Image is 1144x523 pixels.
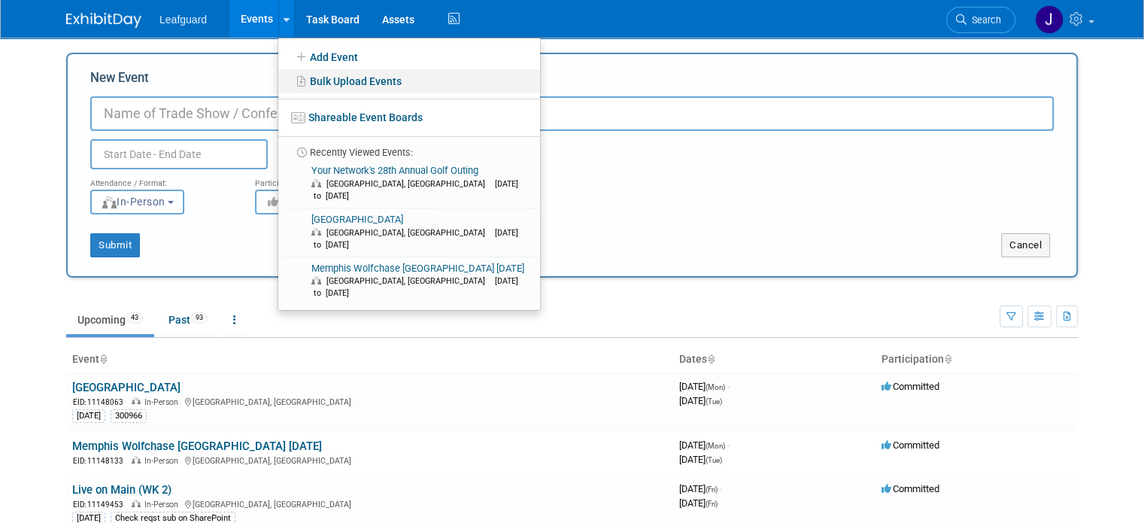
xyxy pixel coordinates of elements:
div: [GEOGRAPHIC_DATA], [GEOGRAPHIC_DATA] [72,454,667,467]
a: Add Event [278,44,540,69]
th: Dates [673,347,875,372]
button: Submit [90,233,140,257]
a: Sort by Participation Type [944,353,951,365]
span: [DATE] [679,454,722,465]
span: (Mon) [706,383,725,391]
span: (Mon) [706,442,725,450]
a: Memphis Wolfchase [GEOGRAPHIC_DATA] [DATE] [GEOGRAPHIC_DATA], [GEOGRAPHIC_DATA] [DATE] to [DATE] [283,257,534,306]
div: [GEOGRAPHIC_DATA], [GEOGRAPHIC_DATA] [72,497,667,510]
a: Memphis Wolfchase [GEOGRAPHIC_DATA] [DATE] [72,439,322,453]
span: [DATE] [679,395,722,406]
img: In-Person Event [132,456,141,464]
img: In-Person Event [132,397,141,405]
span: - [727,439,730,451]
a: [GEOGRAPHIC_DATA] [GEOGRAPHIC_DATA], [GEOGRAPHIC_DATA] [DATE] to [DATE] [283,208,534,257]
a: Shareable Event Boards [278,104,540,131]
a: Upcoming43 [66,306,154,334]
img: In-Person Event [132,500,141,507]
button: In-Person [90,190,184,214]
span: EID: 11148133 [73,457,129,465]
span: In-Person [144,397,183,407]
a: Search [946,7,1015,33]
span: [DATE] [679,483,722,494]
th: Event [66,347,673,372]
a: Bulk Upload Events [278,69,540,93]
span: [GEOGRAPHIC_DATA], [GEOGRAPHIC_DATA] [326,276,493,286]
a: Sort by Event Name [99,353,107,365]
a: [GEOGRAPHIC_DATA] [72,381,181,394]
span: EID: 11148063 [73,398,129,406]
div: [GEOGRAPHIC_DATA], [GEOGRAPHIC_DATA] [72,395,667,408]
span: Committed [266,196,338,208]
div: 300966 [111,409,147,423]
span: 43 [126,312,143,324]
span: Committed [882,483,939,494]
label: New Event [90,69,149,93]
span: EID: 11149453 [73,500,129,509]
img: ExhibitDay [66,13,141,28]
button: Committed [255,190,357,214]
a: Your Network's 28th Annual Golf Outing [GEOGRAPHIC_DATA], [GEOGRAPHIC_DATA] [DATE] to [DATE] [283,160,534,208]
span: (Fri) [706,485,718,494]
input: Start Date - End Date [90,139,268,169]
span: [DATE] to [DATE] [311,228,518,250]
span: [DATE] [679,497,718,509]
span: [DATE] to [DATE] [311,179,518,201]
span: [GEOGRAPHIC_DATA], [GEOGRAPHIC_DATA] [326,179,493,189]
span: [DATE] [679,439,730,451]
span: In-Person [144,500,183,509]
span: Search [966,14,1001,26]
span: (Tue) [706,456,722,464]
a: Past93 [157,306,219,334]
div: [DATE] [72,409,105,423]
span: Leafguard [159,14,207,26]
span: - [727,381,730,392]
a: Sort by Start Date [707,353,715,365]
span: 93 [191,312,208,324]
div: Participation: [255,169,397,189]
div: Attendance / Format: [90,169,232,189]
span: [DATE] [679,381,730,392]
img: seventboard-3.png [291,112,305,123]
span: Committed [882,381,939,392]
span: - [720,483,722,494]
span: (Tue) [706,397,722,406]
span: Committed [882,439,939,451]
span: (Fri) [706,500,718,508]
th: Participation [875,347,1078,372]
span: [GEOGRAPHIC_DATA], [GEOGRAPHIC_DATA] [326,228,493,238]
a: Live on Main (WK 2) [72,483,171,497]
img: Jonathan Zargo [1035,5,1064,34]
span: In-Person [144,456,183,466]
button: Cancel [1001,233,1050,257]
input: Name of Trade Show / Conference [90,96,1054,131]
li: Recently Viewed Events: [278,136,540,160]
span: In-Person [101,196,165,208]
